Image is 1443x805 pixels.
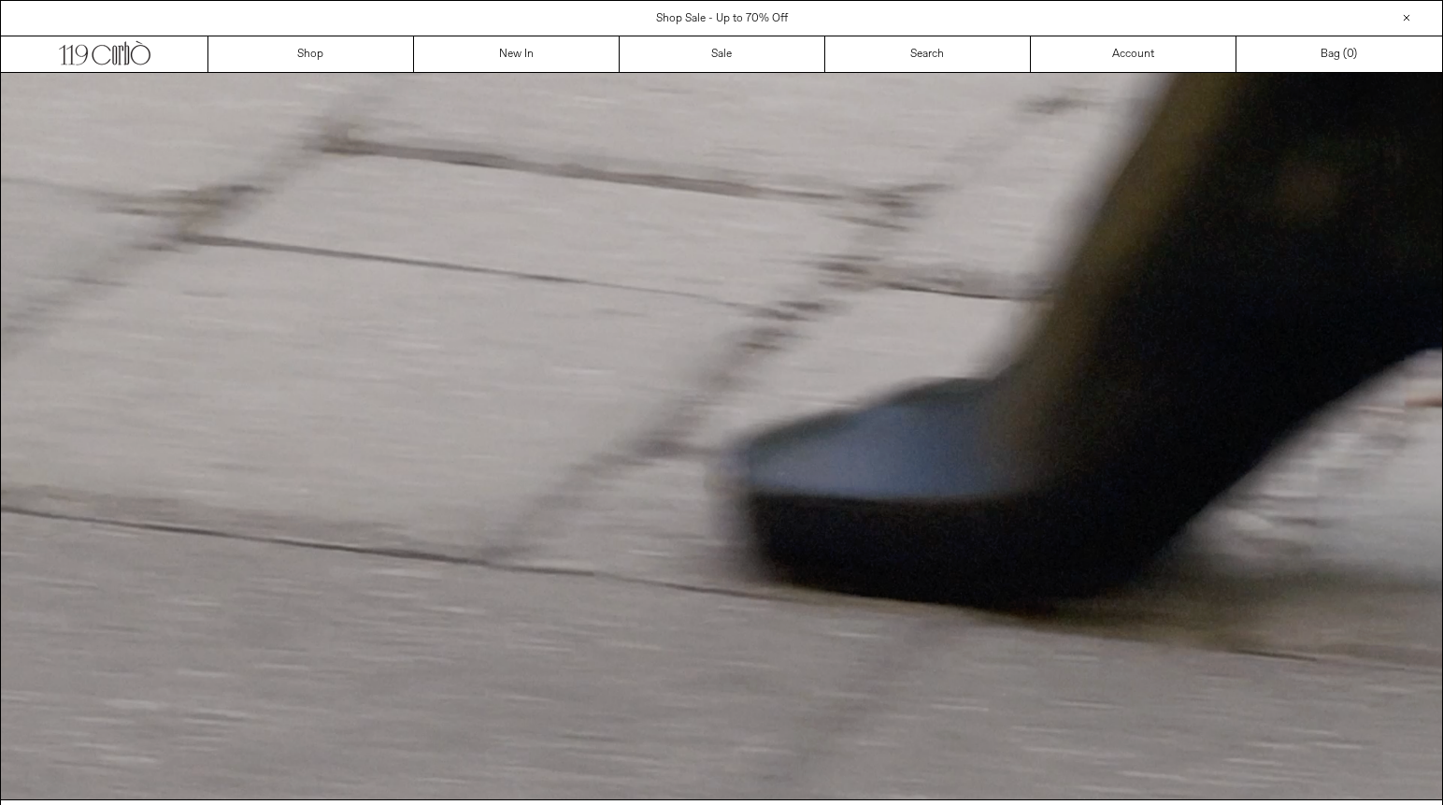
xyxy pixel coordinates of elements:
[1347,46,1357,63] span: )
[1347,47,1353,62] span: 0
[1031,36,1236,72] a: Account
[825,36,1031,72] a: Search
[1236,36,1442,72] a: Bag ()
[414,36,620,72] a: New In
[1,73,1442,799] video: Your browser does not support the video tag.
[656,11,788,26] a: Shop Sale - Up to 70% Off
[1,789,1442,804] a: Your browser does not support the video tag.
[620,36,825,72] a: Sale
[208,36,414,72] a: Shop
